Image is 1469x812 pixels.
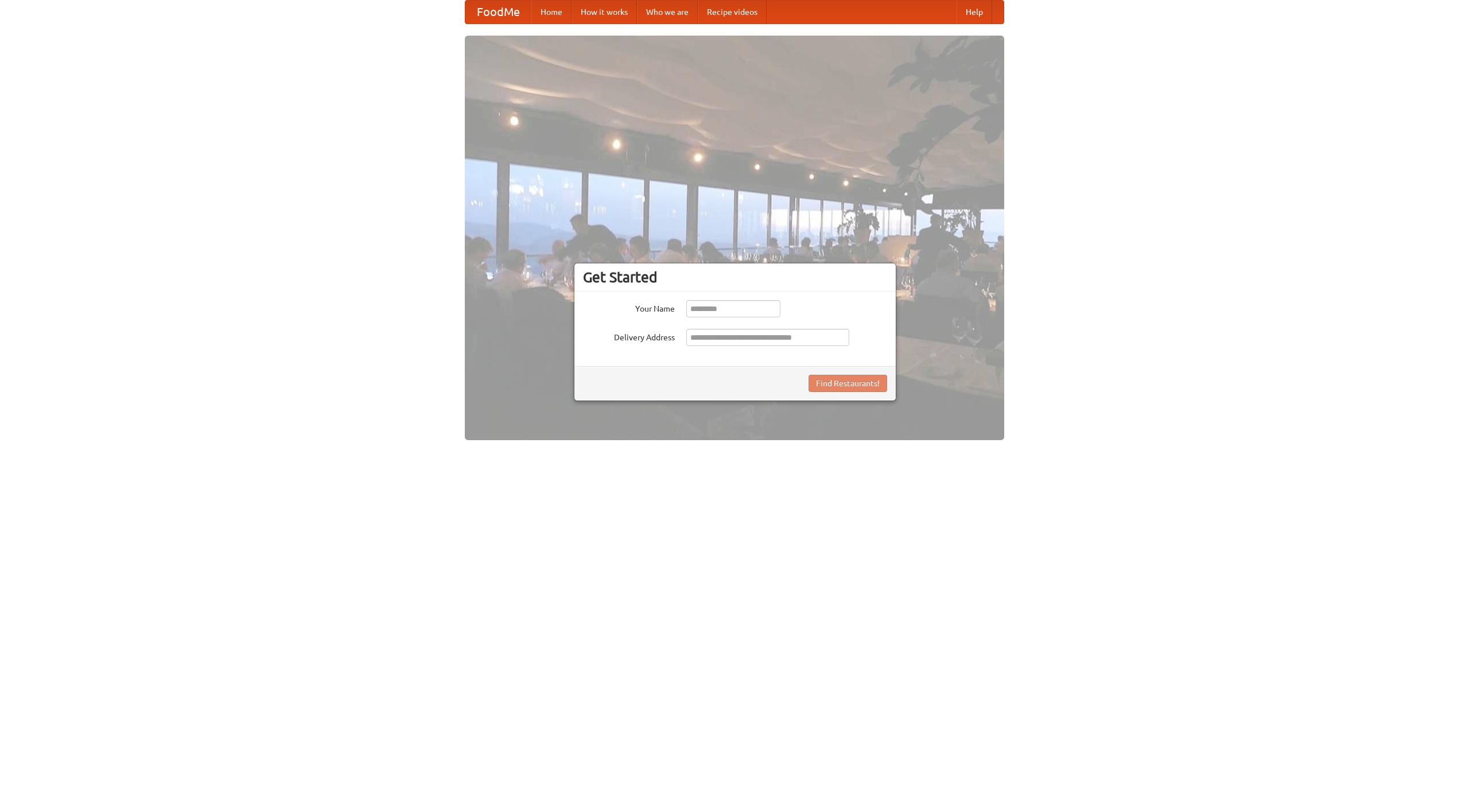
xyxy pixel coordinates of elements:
a: Recipe videos [698,1,767,24]
button: Find Restaurants! [809,375,887,392]
label: Delivery Address [583,329,675,343]
a: How it works [572,1,637,24]
a: Home [531,1,572,24]
label: Your Name [583,300,675,314]
h3: Get Started [583,269,887,286]
a: Help [957,1,992,24]
a: Who we are [637,1,698,24]
a: FoodMe [465,1,531,24]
